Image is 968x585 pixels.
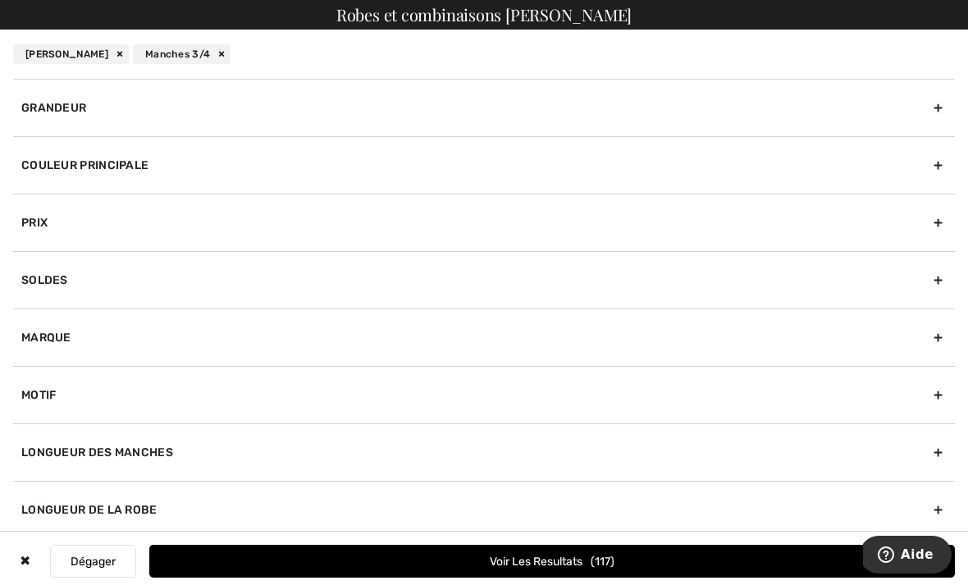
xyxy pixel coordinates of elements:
[13,194,955,251] div: Prix
[13,308,955,366] div: Marque
[13,79,955,136] div: Grandeur
[13,545,37,578] div: ✖
[149,545,955,578] button: Voir les resultats117
[13,136,955,194] div: Couleur Principale
[13,481,955,538] div: Longueur de la robe
[13,423,955,481] div: Longueur des manches
[13,251,955,308] div: Soldes
[133,44,231,64] div: Manches 3/4
[863,536,952,577] iframe: Ouvre un widget dans lequel vous pouvez trouver plus d’informations
[591,555,614,569] span: 117
[13,44,129,64] div: [PERSON_NAME]
[50,545,136,578] button: Dégager
[13,366,955,423] div: Motif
